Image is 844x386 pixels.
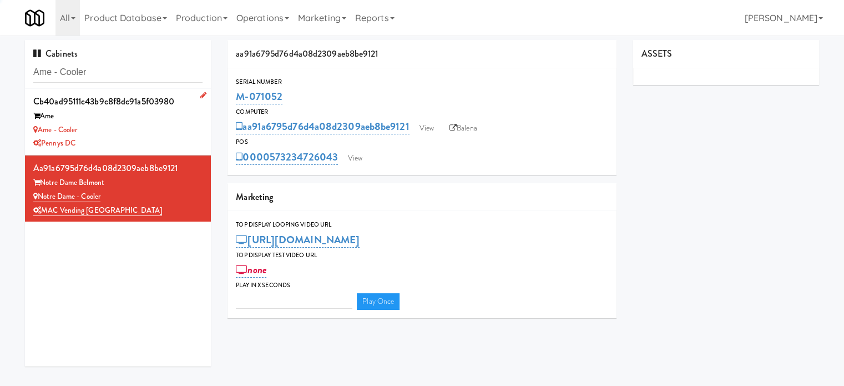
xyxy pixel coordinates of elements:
div: Top Display Looping Video Url [236,219,608,230]
div: Notre Dame Belmont [33,176,203,190]
a: Ame - Cooler [33,124,77,135]
a: Notre Dame - Cooler [33,191,100,202]
img: Micromart [25,8,44,28]
div: aa91a6795d76d4a08d2309aeb8be9121 [33,160,203,177]
li: aa91a6795d76d4a08d2309aeb8be9121Notre Dame Belmont Notre Dame - CoolerMAC Vending [GEOGRAPHIC_DATA] [25,156,211,222]
span: ASSETS [641,47,673,60]
a: View [414,120,439,137]
a: Pennys DC [33,138,75,148]
li: cb40ad95111c43b9c8f8dc91a5f03980Ame Ame - CoolerPennys DC [25,89,211,156]
a: View [342,150,368,167]
div: POS [236,137,608,148]
div: cb40ad95111c43b9c8f8dc91a5f03980 [33,93,203,110]
a: M-071052 [236,89,282,104]
a: [URL][DOMAIN_NAME] [236,232,360,248]
span: Cabinets [33,47,78,60]
a: 0000573234726043 [236,149,338,165]
div: Top Display Test Video Url [236,250,608,261]
div: aa91a6795d76d4a08d2309aeb8be9121 [228,40,616,68]
a: Balena [444,120,483,137]
input: Search cabinets [33,62,203,83]
span: Marketing [236,191,273,203]
div: Serial Number [236,77,608,88]
a: Play Once [357,293,400,310]
a: aa91a6795d76d4a08d2309aeb8be9121 [236,119,409,134]
a: MAC Vending [GEOGRAPHIC_DATA] [33,205,162,216]
div: Computer [236,107,608,118]
a: none [236,262,266,278]
div: Play in X seconds [236,280,608,291]
div: Ame [33,109,203,123]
